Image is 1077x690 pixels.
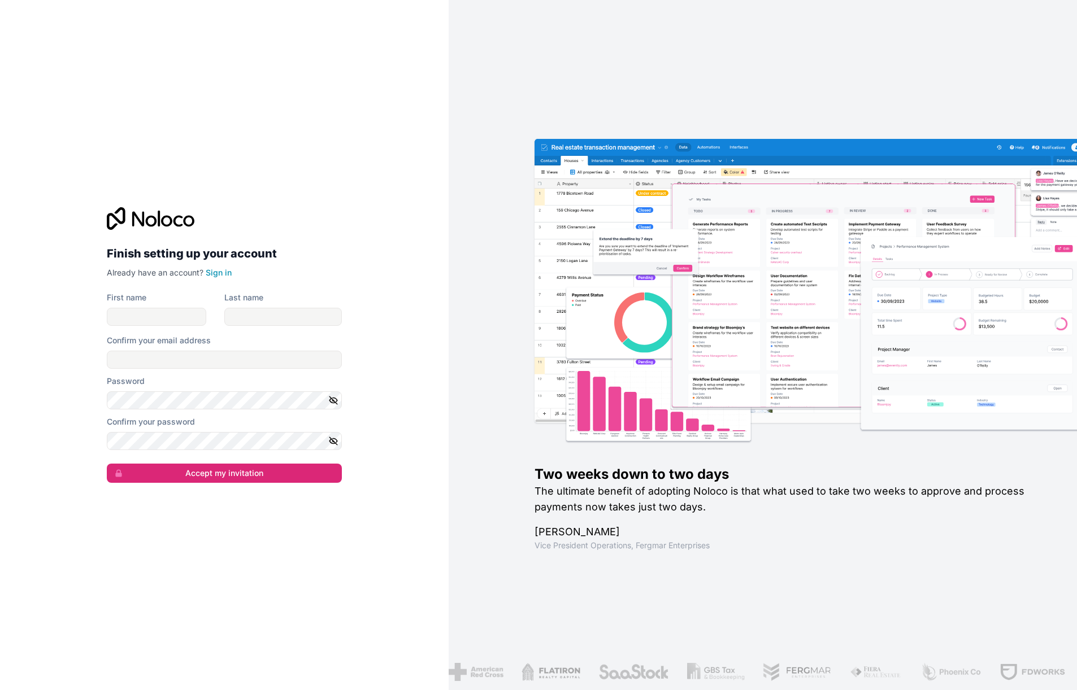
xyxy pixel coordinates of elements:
[107,432,342,450] input: Confirm password
[655,663,724,681] img: /assets/fergmar-CudnrXN5.png
[107,243,342,264] h2: Finish setting up your account
[206,268,232,277] a: Sign in
[975,663,1049,681] img: /assets/baldridge-DxmPIwAm.png
[535,540,1041,551] h1: Vice President Operations , Fergmar Enterprises
[224,292,263,303] label: Last name
[535,465,1041,483] h1: Two weeks down to two days
[107,268,203,277] span: Already have an account?
[892,663,958,681] img: /assets/fdworks-Bi04fVtw.png
[414,663,472,681] img: /assets/flatiron-C8eUkumj.png
[107,335,211,346] label: Confirm your email address
[107,391,342,409] input: Password
[107,464,342,483] button: Accept my invitation
[490,663,562,681] img: /assets/saastock-C6Zbiodz.png
[107,351,342,369] input: Email address
[224,308,342,326] input: family-name
[107,416,195,427] label: Confirm your password
[535,483,1041,515] h2: The ultimate benefit of adopting Noloco is that what used to take two weeks to approve and proces...
[535,524,1041,540] h1: [PERSON_NAME]
[107,375,145,387] label: Password
[813,663,874,681] img: /assets/phoenix-BREaitsQ.png
[742,663,795,681] img: /assets/fiera-fwj2N5v4.png
[579,663,637,681] img: /assets/gbstax-C-GtDUiK.png
[107,308,206,326] input: given-name
[107,292,146,303] label: First name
